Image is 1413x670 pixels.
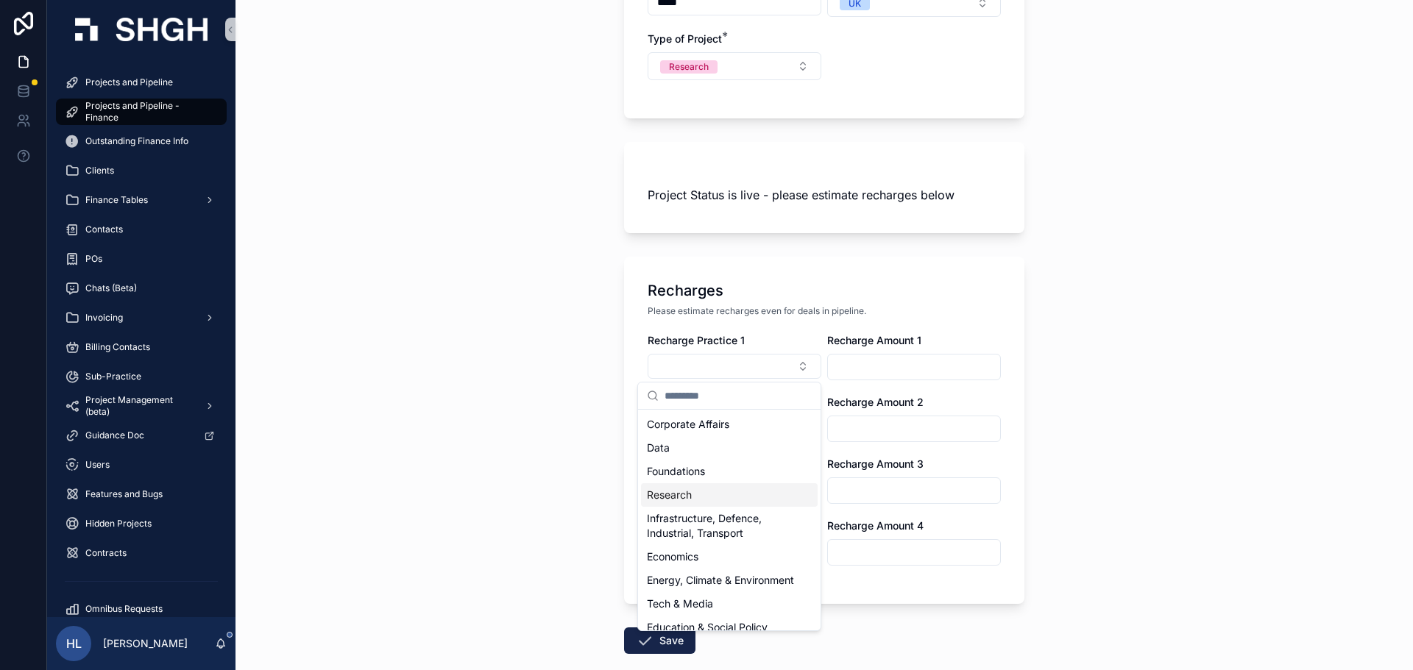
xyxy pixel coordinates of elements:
span: Hidden Projects [85,518,152,530]
a: Omnibus Requests [56,596,227,622]
span: Corporate Affairs [647,417,729,432]
span: Tech & Media [647,596,713,611]
span: Data [647,441,670,455]
span: HL [66,635,82,652]
a: Invoicing [56,304,227,331]
a: Clients [56,157,227,184]
a: Features and Bugs [56,481,227,507]
span: Project Status is live - please estimate recharges below [648,188,955,202]
a: POs [56,246,227,272]
span: Features and Bugs [85,488,163,500]
span: Energy, Climate & Environment [647,573,794,588]
a: Finance Tables [56,187,227,213]
img: App logo [75,18,208,41]
span: Please estimate recharges even for deals in pipeline. [648,305,866,317]
span: Billing Contacts [85,341,150,353]
p: [PERSON_NAME] [103,636,188,651]
span: Recharge Amount 2 [827,396,924,408]
a: Chats (Beta) [56,275,227,302]
span: Sub-Practice [85,371,141,382]
h1: Recharges [648,280,723,301]
a: Projects and Pipeline [56,69,227,96]
div: scrollable content [47,59,235,617]
span: Recharge Amount 1 [827,334,921,346]
span: Projects and Pipeline [85,76,173,88]
span: Research [647,488,692,502]
span: POs [85,253,102,265]
button: Save [624,627,695,654]
span: Recharge Amount 3 [827,457,924,470]
span: Economics [647,549,698,564]
button: Select Button [648,354,821,379]
a: Guidance Doc [56,422,227,449]
a: Users [56,452,227,478]
a: Outstanding Finance Info [56,128,227,154]
span: Recharge Practice 1 [648,334,745,346]
span: Foundations [647,464,705,479]
button: Select Button [648,52,821,80]
span: Type of Project [648,32,722,45]
span: Users [85,459,110,471]
button: Unselect RESEARCH [660,59,718,74]
span: Project Management (beta) [85,394,193,418]
span: Infrastructure, Defence, Industrial, Transport [647,511,794,541]
span: Omnibus Requests [85,603,163,615]
a: Contracts [56,540,227,566]
div: Research [669,60,709,74]
span: Contacts [85,224,123,235]
a: Project Management (beta) [56,393,227,419]
a: Hidden Projects [56,510,227,537]
div: Suggestions [638,410,821,630]
span: Clients [85,165,114,177]
a: Sub-Practice [56,363,227,390]
span: Guidance Doc [85,430,144,441]
span: Projects and Pipeline - Finance [85,100,212,124]
span: Finance Tables [85,194,148,206]
span: Chats (Beta) [85,282,137,294]
span: Invoicing [85,312,123,324]
a: Contacts [56,216,227,243]
a: Billing Contacts [56,334,227,360]
span: Recharge Amount 4 [827,519,924,532]
span: Education & Social Policy [647,620,768,635]
a: Projects and Pipeline - Finance [56,99,227,125]
span: Contracts [85,547,127,559]
span: Outstanding Finance Info [85,135,188,147]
